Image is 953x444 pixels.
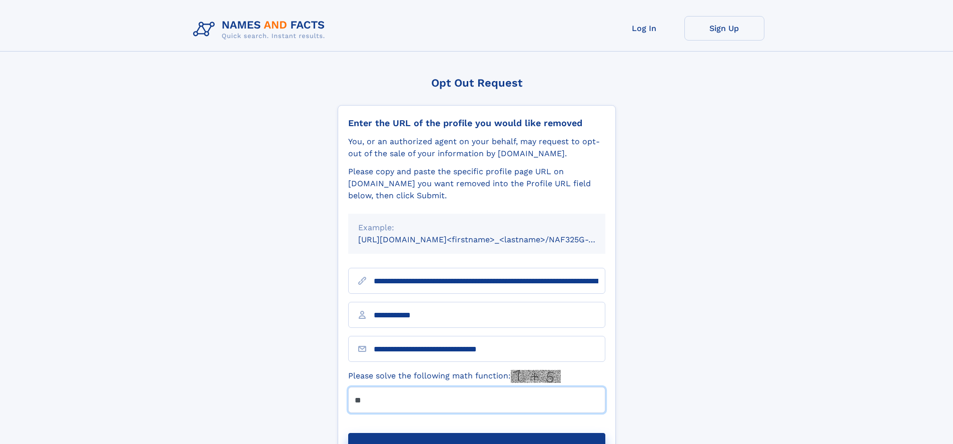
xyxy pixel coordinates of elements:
[338,77,616,89] div: Opt Out Request
[358,222,595,234] div: Example:
[358,235,624,244] small: [URL][DOMAIN_NAME]<firstname>_<lastname>/NAF325G-xxxxxxxx
[189,16,333,43] img: Logo Names and Facts
[604,16,684,41] a: Log In
[684,16,764,41] a: Sign Up
[348,166,605,202] div: Please copy and paste the specific profile page URL on [DOMAIN_NAME] you want removed into the Pr...
[348,136,605,160] div: You, or an authorized agent on your behalf, may request to opt-out of the sale of your informatio...
[348,118,605,129] div: Enter the URL of the profile you would like removed
[348,370,561,383] label: Please solve the following math function:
